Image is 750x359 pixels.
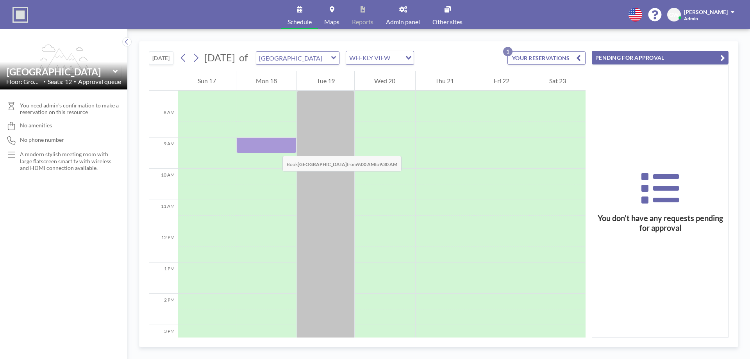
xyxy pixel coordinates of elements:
[204,52,235,63] span: [DATE]
[355,71,415,91] div: Wed 20
[20,122,52,129] span: No amenities
[282,156,402,171] span: Book from to
[20,102,121,116] span: You need admin's confirmation to make a reservation on this resource
[74,79,76,84] span: •
[529,71,586,91] div: Sat 23
[48,78,72,86] span: Seats: 12
[149,294,178,325] div: 2 PM
[592,213,728,233] h3: You don’t have any requests pending for approval
[12,7,28,23] img: organization-logo
[287,19,312,25] span: Schedule
[149,169,178,200] div: 10 AM
[149,325,178,356] div: 3 PM
[348,53,392,63] span: WEEKLY VIEW
[684,16,698,21] span: Admin
[503,47,512,56] p: 1
[7,66,113,77] input: Vista Meeting Room
[297,71,354,91] div: Tue 19
[20,136,64,143] span: No phone number
[298,161,347,167] b: [GEOGRAPHIC_DATA]
[78,78,121,86] span: Approval queue
[669,11,679,18] span: GW
[393,53,401,63] input: Search for option
[346,51,414,64] div: Search for option
[386,19,420,25] span: Admin panel
[357,161,375,167] b: 9:00 AM
[324,19,339,25] span: Maps
[352,19,373,25] span: Reports
[149,138,178,169] div: 9 AM
[379,161,397,167] b: 9:30 AM
[149,106,178,138] div: 8 AM
[149,75,178,106] div: 7 AM
[256,52,331,64] input: Vista Meeting Room
[178,71,236,91] div: Sun 17
[684,9,728,15] span: [PERSON_NAME]
[149,51,173,65] button: [DATE]
[507,51,586,65] button: YOUR RESERVATIONS1
[416,71,474,91] div: Thu 21
[6,78,41,86] span: Floor: Ground Fl...
[592,51,729,64] button: PENDING FOR APPROVAL
[474,71,529,91] div: Fri 22
[43,79,46,84] span: •
[236,71,297,91] div: Mon 18
[432,19,462,25] span: Other sites
[239,52,248,64] span: of
[149,200,178,231] div: 11 AM
[149,231,178,263] div: 12 PM
[20,151,112,171] p: A modern stylish meeting room with large flatscreen smart tv with wireless and HDMI connection av...
[149,263,178,294] div: 1 PM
